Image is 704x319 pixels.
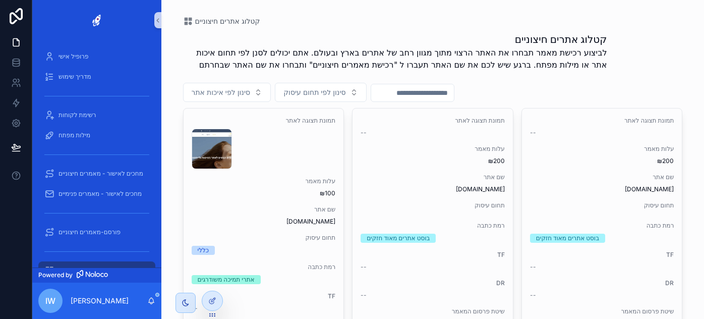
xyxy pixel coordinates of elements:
[361,173,505,181] span: שם אתר
[530,145,674,153] span: עלות מאמר
[58,111,96,119] span: רשימת לקוחות
[38,47,155,66] a: פרופיל אישי
[361,157,505,165] span: ₪200
[38,106,155,124] a: רשימת לקוחות
[361,117,505,125] span: תמונת תצוגה לאתר
[192,117,336,125] span: תמונת תצוגה לאתר
[361,222,505,230] span: רמת כתבה
[38,271,73,279] span: Powered by
[530,279,674,287] span: DR
[192,205,336,214] span: שם אתר
[361,279,505,287] span: DR
[195,16,260,26] span: קטלוג אתרים חיצוניים
[32,40,161,268] div: scrollable content
[283,87,345,97] span: סינון לפי תחום עיסוק
[192,263,336,271] span: רמת כתבה
[192,292,336,300] span: TF
[361,307,505,315] span: שיטת פרסום המאמר
[530,222,674,230] span: רמת כתבה
[530,185,674,193] span: [DOMAIN_NAME]
[38,185,155,203] a: מחכים לאישור - מאמרים פנימיים
[58,267,114,275] span: קטלוג אתרים חיצוניים
[530,157,674,165] span: ₪200
[183,32,607,46] h1: קטלוג אתרים חיצוניים
[45,295,55,307] span: iw
[361,251,505,259] span: TF
[183,46,607,71] p: לביצוע רכישת מאמר תבחרו את האתר הרצוי מתוך מגוון רחב של אתרים בארץ ובעולם. אתם יכולים לסנן לפי תח...
[38,165,155,183] a: מחכים לאישור - מאמרים חיצוניים
[183,16,260,26] a: קטלוג אתרים חיצוניים
[361,263,367,271] span: --
[361,185,505,193] span: [DOMAIN_NAME]
[361,291,367,299] span: --
[361,129,367,137] span: --
[530,291,536,299] span: --
[361,145,505,153] span: עלות מאמר
[530,201,674,209] span: תחום עיסוק
[530,307,674,315] span: שיטת פרסום המאמר
[367,234,430,243] div: בוסט אתרים מאוד חזקים
[192,177,336,185] span: עלות מאמר
[32,268,161,283] a: Powered by
[192,87,251,97] span: סינון לפי איכות אתר
[87,12,106,28] img: App logo
[58,170,143,178] span: מחכים לאישור - מאמרים חיצוניים
[58,73,91,81] span: מדריך שימוש
[183,83,271,102] button: Select Button
[192,218,336,226] span: [DOMAIN_NAME]
[192,234,336,242] span: תחום עיסוק
[58,228,121,236] span: פורסם-מאמרים חיצוניים
[38,68,155,86] a: מדריך שימוש
[530,117,674,125] span: תמונת תצוגה לאתר
[530,251,674,259] span: TF
[71,296,129,306] p: [PERSON_NAME]
[198,246,209,255] div: כללי
[58,131,90,139] span: מילות מפתח
[275,83,366,102] button: Select Button
[536,234,599,243] div: בוסט אתרים מאוד חזקים
[192,189,336,197] span: ₪100
[361,201,505,209] span: תחום עיסוק
[38,126,155,144] a: מילות מפתח
[530,173,674,181] span: שם אתר
[58,190,142,198] span: מחכים לאישור - מאמרים פנימיים
[38,223,155,241] a: פורסם-מאמרים חיצוניים
[198,275,255,284] div: אתרי תמיכה משודרגים
[530,263,536,271] span: --
[58,52,88,61] span: פרופיל אישי
[38,261,155,280] a: קטלוג אתרים חיצוניים
[530,129,536,137] span: --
